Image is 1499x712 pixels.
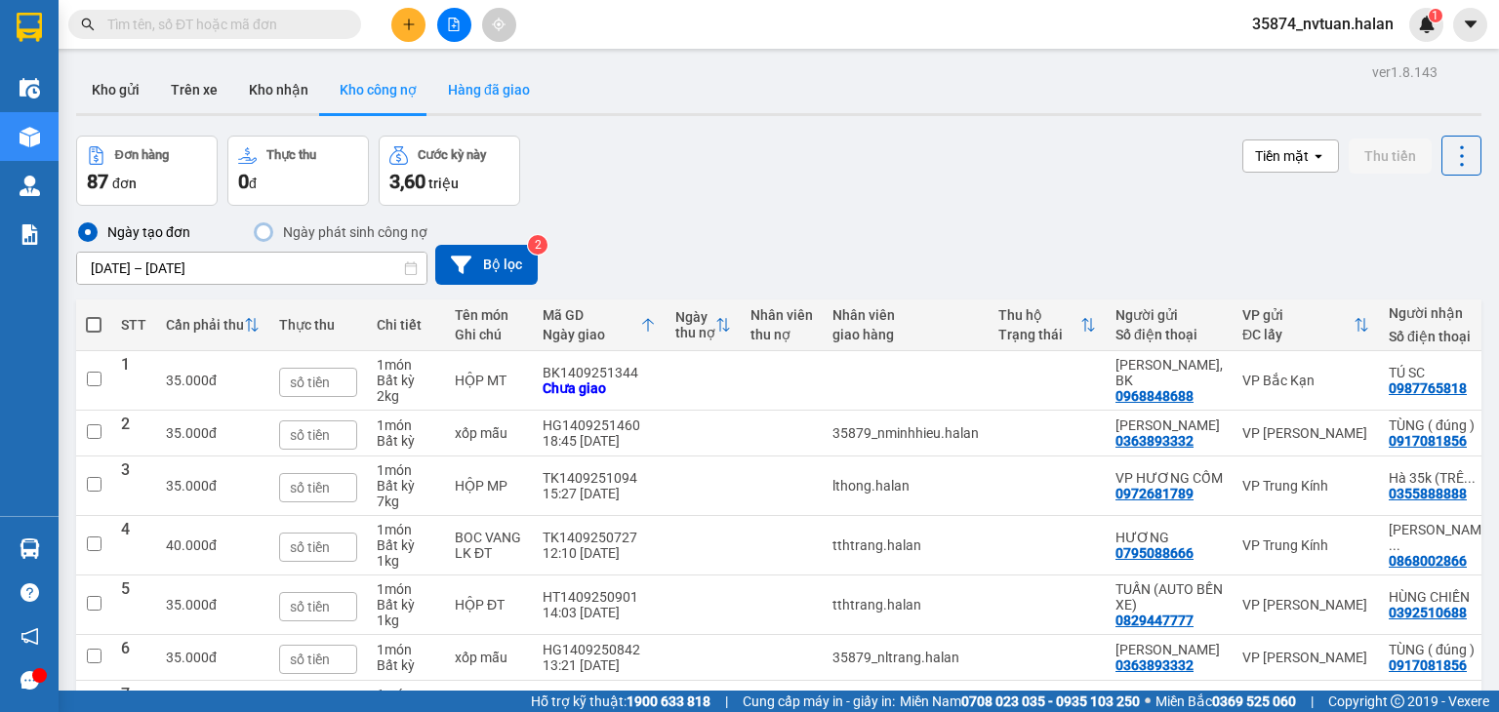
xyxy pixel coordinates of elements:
button: file-add [437,8,471,42]
div: Nhân viên [750,307,813,323]
div: 35.000 [166,425,260,441]
div: 14:03 [DATE] [543,605,656,620]
div: HG1409251460 [543,417,656,433]
th: Toggle SortBy [156,299,269,351]
span: đ [249,176,257,191]
img: solution-icon [20,224,40,245]
div: 13:21 [DATE] [543,657,656,673]
div: TK1409250727 [543,530,656,545]
div: 1 món [377,642,435,657]
button: Thu tiền [1349,138,1432,174]
img: warehouse-icon [20,176,40,196]
span: question-circle [20,583,39,602]
div: 0363893332 [1115,433,1194,449]
div: Tên món [455,307,523,323]
div: 40.000 [166,537,260,553]
div: TÙNG ( đúng ) [1389,417,1493,433]
div: xốp mẫu [455,425,523,441]
span: message [20,671,39,690]
div: VP gửi [1242,307,1354,323]
div: 1 kg [377,613,435,628]
div: Cần phải thu [166,317,244,333]
button: Cước kỳ này3,60 triệu [379,136,520,206]
th: Toggle SortBy [1233,299,1379,351]
span: 0 [238,170,249,193]
span: 3,60 [389,170,425,193]
div: lthong.halan [832,478,979,494]
div: 5 [121,581,146,628]
button: Kho gửi [76,66,155,113]
div: 35879_nminhhieu.halan [832,425,979,441]
button: plus [391,8,425,42]
div: HỘP MP [455,478,523,494]
span: ... [1389,537,1400,553]
div: BK1409251344 [543,365,656,380]
span: notification [20,627,39,646]
div: 0968848688 [1115,388,1194,404]
span: plus [402,18,416,31]
div: LÝ ĐỖ HÙNG, BK [1389,522,1493,553]
div: Trạng thái [998,327,1080,342]
div: BOC VANG LK ĐT [455,530,523,561]
button: Thực thu0đ [227,136,369,206]
div: 0392510688 [1389,605,1467,620]
button: Hàng đã giao [432,66,546,113]
div: 0829447777 [1115,613,1194,628]
input: số tiền [279,645,357,674]
div: Ngày phát sinh công nợ [275,220,427,244]
span: đơn [112,176,137,191]
div: HG1409250842 [543,642,656,657]
strong: 0708 023 035 - 0935 103 250 [961,693,1140,709]
span: ... [1464,470,1476,486]
input: số tiền [279,473,357,502]
span: file-add [447,18,461,31]
th: Toggle SortBy [666,299,741,351]
div: VP [PERSON_NAME] [1242,597,1369,613]
input: số tiền [279,533,357,562]
span: đ [209,373,217,388]
div: STT [121,317,146,333]
span: 1 [1432,9,1438,22]
div: xốp mẫu [455,650,523,665]
span: search [81,18,95,31]
div: TÙNG ( đúng ) [1389,642,1493,657]
input: Select a date range. [77,253,426,284]
div: HỘP MT [455,373,523,388]
div: 1 món [377,417,435,433]
span: ⚪️ [1145,697,1151,705]
span: Miền Nam [900,691,1140,712]
div: TUẤN (AUTO BẾN XE) [1115,581,1223,613]
div: 1 món [377,462,435,478]
div: 1 món [377,687,435,702]
div: HƯƠNG [1115,530,1223,545]
img: warehouse-icon [20,127,40,147]
div: Hà 35k (TRÊN 15 KG TÍNH CƯỚC BT) [1389,470,1493,486]
div: 1 kg [377,553,435,569]
button: caret-down [1453,8,1487,42]
div: 0972681789 [1115,486,1194,501]
div: TK1409251094 [543,470,656,486]
div: Số điện thoại [1389,329,1493,344]
div: 0987765818 [1389,380,1467,396]
div: 1 [121,357,146,404]
div: 0917081856 [1389,433,1467,449]
div: Mã GD [543,307,640,323]
input: số tiền [279,368,357,397]
div: ĐC lấy [1242,327,1354,342]
div: 35.000 [166,478,260,494]
span: đ [209,478,217,494]
span: đ [209,597,217,613]
div: Thực thu [279,317,357,333]
div: 7 kg [377,494,435,509]
span: Cung cấp máy in - giấy in: [743,691,895,712]
div: VP Bắc Kạn [1242,373,1369,388]
th: Toggle SortBy [533,299,666,351]
div: VP Trung Kính [1242,478,1369,494]
div: MINH THUỲ, BK [1115,357,1223,388]
sup: 1 [1429,9,1442,22]
div: Ngày giao [543,327,640,342]
span: 87 [87,170,108,193]
input: số tiền [279,420,357,450]
div: 35879_nltrang.halan [832,650,979,665]
div: HT1409250901 [543,589,656,605]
